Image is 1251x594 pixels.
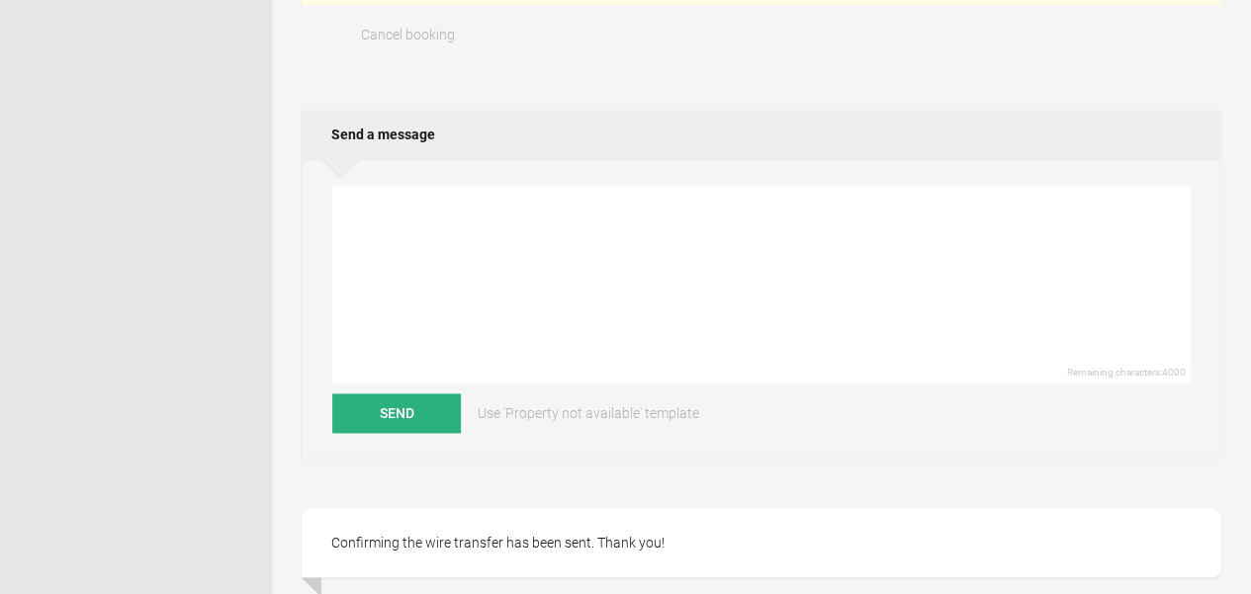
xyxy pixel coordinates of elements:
[361,27,455,42] span: Cancel booking
[332,393,461,433] button: Send
[302,508,1221,577] div: Confirming the wire transfer has been sent. Thank you!
[302,15,514,54] button: Cancel booking
[302,110,1221,159] h2: Send a message
[464,393,713,433] a: Use 'Property not available' template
